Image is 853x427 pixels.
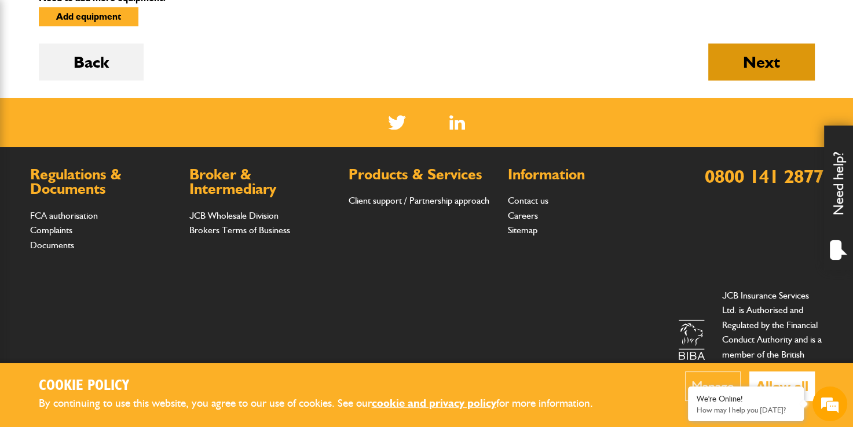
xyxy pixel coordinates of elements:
[705,165,823,187] a: 0800 141 2877
[60,65,195,80] div: Chat with us now
[39,7,138,26] button: Add equipment
[30,224,72,235] a: Complaints
[449,115,465,130] a: LinkedIn
[15,141,211,167] input: Enter your email address
[190,6,218,34] div: Minimize live chat window
[697,394,795,404] div: We're Online!
[189,210,279,221] a: JCB Wholesale Division
[158,336,210,351] em: Start Chat
[349,195,489,206] a: Client support / Partnership approach
[685,371,741,401] button: Manage
[449,115,465,130] img: Linked In
[39,377,612,395] h2: Cookie Policy
[189,167,337,197] h2: Broker & Intermediary
[508,224,537,235] a: Sitemap
[15,175,211,201] input: Enter your phone number
[697,406,795,414] p: How may I help you today?
[39,395,612,413] p: By continuing to use this website, you agree to our use of cookies. See our for more information.
[15,107,211,132] input: Enter your last name
[30,167,178,197] h2: Regulations & Documents
[388,115,406,130] img: Twitter
[20,64,49,80] img: d_20077148190_company_1631870298795_20077148190
[349,167,496,182] h2: Products & Services
[749,371,815,401] button: Allow all
[508,210,538,221] a: Careers
[372,396,496,410] a: cookie and privacy policy
[708,43,815,80] button: Next
[508,167,656,182] h2: Information
[824,126,853,270] div: Need help?
[30,240,74,251] a: Documents
[722,288,823,392] p: JCB Insurance Services Ltd. is Authorised and Regulated by the Financial Conduct Authority and is...
[508,195,548,206] a: Contact us
[39,43,144,80] button: Back
[15,209,211,326] textarea: Type your message and hit 'Enter'
[189,224,290,235] a: Brokers Terms of Business
[30,210,98,221] a: FCA authorisation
